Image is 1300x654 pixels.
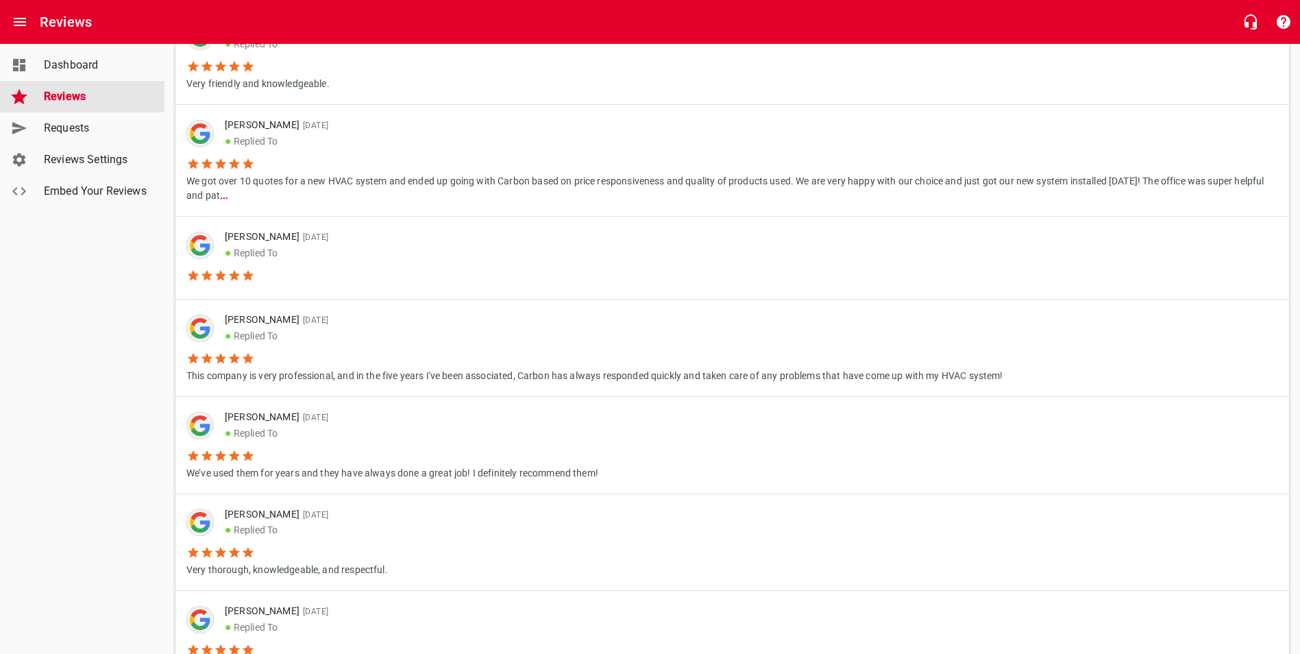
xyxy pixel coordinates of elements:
span: Reviews [44,88,148,105]
button: Live Chat [1234,5,1267,38]
button: Open drawer [3,5,36,38]
span: ● [225,329,232,342]
img: google-dark.png [186,120,214,147]
p: Replied To [225,619,1262,635]
img: google-dark.png [186,232,214,259]
p: [PERSON_NAME] [225,410,587,425]
span: [DATE] [299,413,328,422]
img: google-dark.png [186,509,214,536]
span: Reviews Settings [44,152,148,168]
a: [PERSON_NAME][DATE]●Replied To [175,217,1289,299]
p: Replied To [225,133,1267,149]
span: [DATE] [299,510,328,520]
span: [DATE] [299,121,328,130]
span: [DATE] [299,232,328,242]
span: ● [225,134,232,147]
img: google-dark.png [186,412,214,439]
a: [PERSON_NAME][DATE]●Replied ToVery friendly and knowledgeable. [175,8,1289,104]
button: Support Portal [1267,5,1300,38]
a: [PERSON_NAME][DATE]●Replied ToThis company is very professional, and in the five years I've been ... [175,300,1289,396]
p: [PERSON_NAME] [225,230,328,245]
a: [PERSON_NAME][DATE]●Replied ToWe’ve used them for years and they have always done a great job! I ... [175,397,1289,494]
a: [PERSON_NAME][DATE]●Replied ToVery thorough, knowledgeable, and respectful. [175,494,1289,591]
p: Replied To [225,425,587,441]
span: ● [225,37,232,50]
p: [PERSON_NAME] [225,118,1267,133]
span: ● [225,246,232,259]
a: [PERSON_NAME][DATE]●Replied ToWe got over 10 quotes for a new HVAC system and ended up going with... [175,105,1289,216]
p: We got over 10 quotes for a new HVAC system and ended up going with Carbon based on price respons... [186,171,1278,203]
p: Very friendly and knowledgeable. [186,73,339,91]
div: Google [186,412,214,439]
span: Embed Your Reviews [44,183,148,199]
span: ● [225,523,232,536]
b: ... [220,190,228,201]
p: We’ve used them for years and they have always done a great job! I definitely recommend them! [186,463,598,481]
p: [PERSON_NAME] [225,313,992,328]
div: Google [186,606,214,633]
p: Replied To [225,245,328,261]
p: This company is very professional, and in the five years I've been associated, Carbon has always ... [186,365,1003,383]
div: Google [186,509,214,536]
div: Google [186,120,214,147]
h6: Reviews [40,11,92,33]
div: Google [186,315,214,342]
span: ● [225,426,232,439]
p: Very thorough, knowledgeable, and respectful. [186,559,388,577]
span: Dashboard [44,57,148,73]
p: Replied To [225,522,377,538]
span: ● [225,620,232,633]
span: Requests [44,120,148,136]
p: [PERSON_NAME] [225,507,377,522]
img: google-dark.png [186,315,214,342]
img: google-dark.png [186,606,214,633]
p: [PERSON_NAME] [225,604,1262,619]
div: Google [186,232,214,259]
span: [DATE] [299,315,328,325]
p: Replied To [225,328,992,344]
span: [DATE] [299,607,328,616]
